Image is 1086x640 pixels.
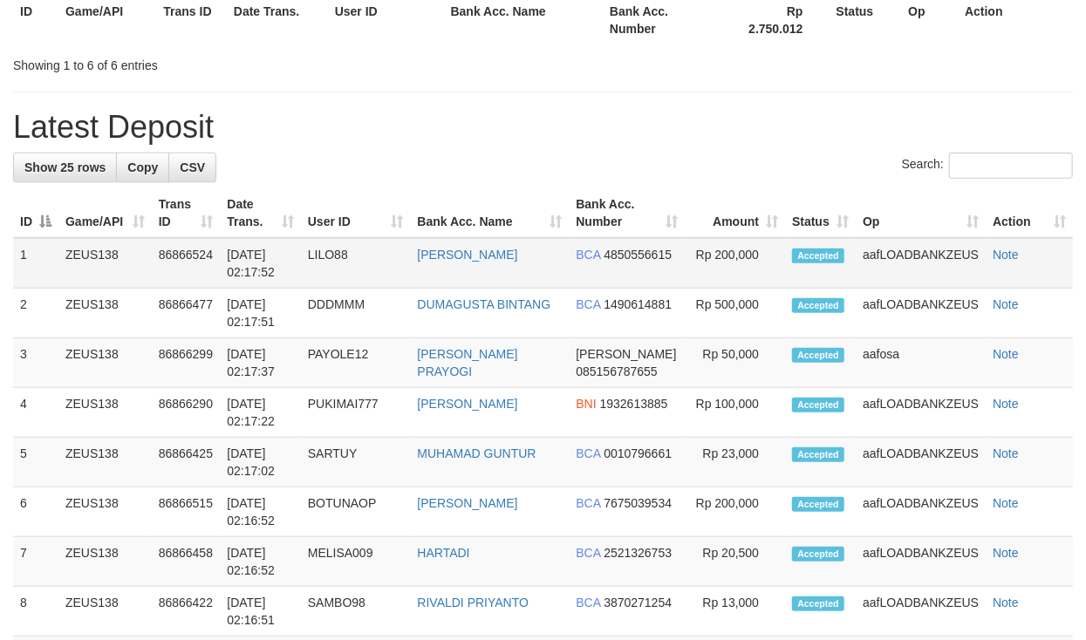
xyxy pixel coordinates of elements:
div: Showing 1 to 6 of 6 entries [13,50,440,74]
td: 86866458 [152,537,221,587]
th: Game/API: activate to sort column ascending [58,188,152,238]
td: Rp 100,000 [686,388,785,438]
td: Rp 500,000 [686,289,785,338]
td: BOTUNAOP [301,487,411,537]
td: ZEUS138 [58,238,152,289]
td: 7 [13,537,58,587]
input: Search: [949,153,1073,179]
td: 86866477 [152,289,221,338]
span: BCA [576,546,600,560]
span: Accepted [792,547,844,562]
td: 5 [13,438,58,487]
td: ZEUS138 [58,438,152,487]
a: Show 25 rows [13,153,117,182]
span: Copy 7675039534 to clipboard [604,496,672,510]
span: Copy 2521326753 to clipboard [604,546,672,560]
span: Copy 3870271254 to clipboard [604,596,672,609]
td: aafLOADBANKZEUS [856,388,986,438]
a: [PERSON_NAME] [417,496,517,510]
td: [DATE] 02:17:51 [220,289,301,338]
td: 6 [13,487,58,537]
td: SAMBO98 [301,587,411,637]
span: Copy [127,160,158,174]
a: HARTADI [417,546,469,560]
span: Accepted [792,298,844,313]
span: BCA [576,596,600,609]
a: Note [993,347,1019,361]
a: Note [993,596,1019,609]
td: ZEUS138 [58,537,152,587]
a: Note [993,297,1019,311]
span: Accepted [792,398,844,412]
td: [DATE] 02:17:52 [220,238,301,289]
td: aafLOADBANKZEUS [856,537,986,587]
th: Date Trans.: activate to sort column ascending [220,188,301,238]
td: aafosa [856,338,986,388]
span: [PERSON_NAME] [576,347,676,361]
a: Note [993,248,1019,262]
td: SARTUY [301,438,411,487]
a: Note [993,397,1019,411]
td: aafLOADBANKZEUS [856,289,986,338]
a: RIVALDI PRIYANTO [417,596,529,609]
span: Accepted [792,596,844,611]
td: LILO88 [301,238,411,289]
span: Accepted [792,497,844,512]
th: User ID: activate to sort column ascending [301,188,411,238]
td: 86866524 [152,238,221,289]
td: 2 [13,289,58,338]
td: ZEUS138 [58,338,152,388]
span: BCA [576,297,600,311]
td: 86866515 [152,487,221,537]
th: Trans ID: activate to sort column ascending [152,188,221,238]
td: Rp 13,000 [686,587,785,637]
th: Bank Acc. Number: activate to sort column ascending [569,188,685,238]
td: 86866290 [152,388,221,438]
a: Note [993,496,1019,510]
th: Amount: activate to sort column ascending [686,188,785,238]
span: Copy 4850556615 to clipboard [604,248,672,262]
span: Show 25 rows [24,160,106,174]
td: PAYOLE12 [301,338,411,388]
a: Note [993,446,1019,460]
span: CSV [180,160,205,174]
td: 86866425 [152,438,221,487]
td: [DATE] 02:16:52 [220,487,301,537]
th: Status: activate to sort column ascending [785,188,856,238]
a: [PERSON_NAME] PRAYOGI [417,347,517,378]
th: ID: activate to sort column descending [13,188,58,238]
td: aafLOADBANKZEUS [856,587,986,637]
td: Rp 20,500 [686,537,785,587]
a: CSV [168,153,216,182]
td: 8 [13,587,58,637]
td: Rp 200,000 [686,238,785,289]
td: DDDMMM [301,289,411,338]
td: ZEUS138 [58,388,152,438]
a: MUHAMAD GUNTUR [417,446,536,460]
th: Action: activate to sort column ascending [986,188,1073,238]
td: [DATE] 02:17:37 [220,338,301,388]
td: aafLOADBANKZEUS [856,487,986,537]
td: [DATE] 02:17:02 [220,438,301,487]
td: [DATE] 02:16:52 [220,537,301,587]
td: 3 [13,338,58,388]
span: Accepted [792,348,844,363]
a: Copy [116,153,169,182]
td: ZEUS138 [58,487,152,537]
span: Copy 1932613885 to clipboard [600,397,668,411]
td: PUKIMAI777 [301,388,411,438]
td: [DATE] 02:17:22 [220,388,301,438]
span: BCA [576,496,600,510]
td: aafLOADBANKZEUS [856,438,986,487]
a: [PERSON_NAME] [417,397,517,411]
td: MELISA009 [301,537,411,587]
a: [PERSON_NAME] [417,248,517,262]
a: Note [993,546,1019,560]
td: 86866422 [152,587,221,637]
span: BCA [576,446,600,460]
td: 86866299 [152,338,221,388]
td: 4 [13,388,58,438]
td: aafLOADBANKZEUS [856,238,986,289]
td: 1 [13,238,58,289]
td: [DATE] 02:16:51 [220,587,301,637]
